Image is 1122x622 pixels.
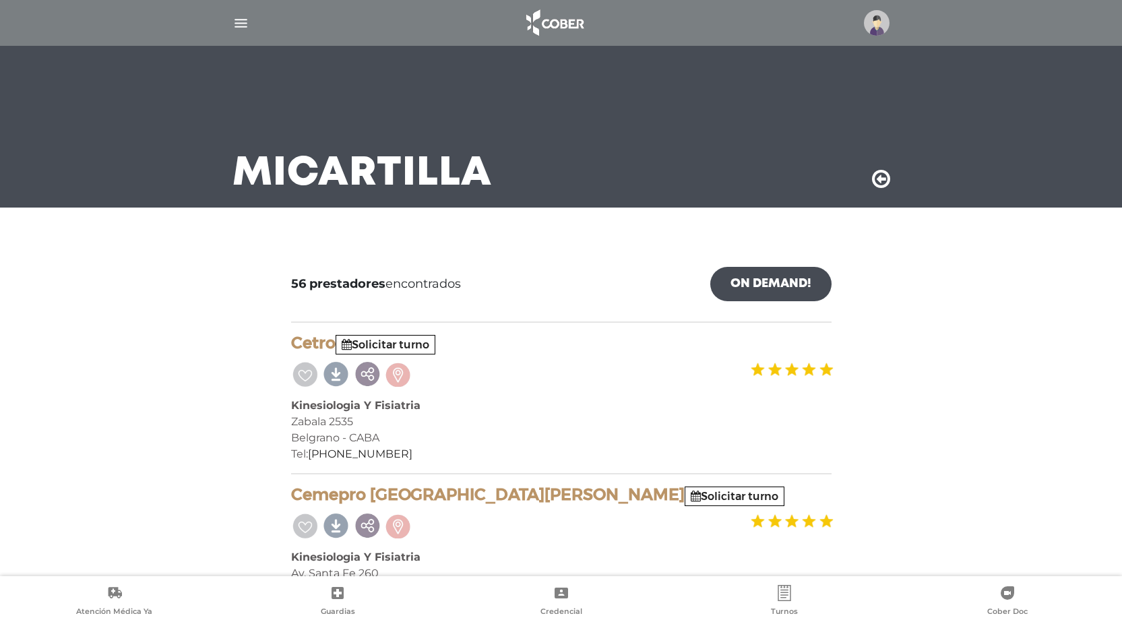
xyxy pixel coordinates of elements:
[519,7,590,39] img: logo_cober_home-white.png
[291,551,420,563] b: Kinesiologia Y Fisiatria
[864,10,890,36] img: profile-placeholder.svg
[226,585,449,619] a: Guardias
[749,354,834,385] img: estrellas_badge.png
[291,430,832,446] div: Belgrano - CABA
[291,276,385,291] b: 56 prestadores
[291,399,420,412] b: Kinesiologia Y Fisiatria
[771,607,798,619] span: Turnos
[232,156,492,191] h3: Mi Cartilla
[449,585,673,619] a: Credencial
[540,607,582,619] span: Credencial
[3,585,226,619] a: Atención Médica Ya
[76,607,152,619] span: Atención Médica Ya
[291,446,832,462] div: Tel:
[291,275,461,293] span: encontrados
[291,414,832,430] div: Zabala 2535
[291,565,832,582] div: Av. Santa Fe 260
[321,607,355,619] span: Guardias
[673,585,896,619] a: Turnos
[342,338,429,351] a: Solicitar turno
[987,607,1028,619] span: Cober Doc
[749,506,834,536] img: estrellas_badge.png
[291,485,832,505] h4: Cemepro [GEOGRAPHIC_DATA][PERSON_NAME]
[710,267,832,301] a: On Demand!
[291,334,832,353] h4: Cetro
[232,15,249,32] img: Cober_menu-lines-white.svg
[691,490,778,503] a: Solicitar turno
[896,585,1119,619] a: Cober Doc
[308,447,412,460] a: [PHONE_NUMBER]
